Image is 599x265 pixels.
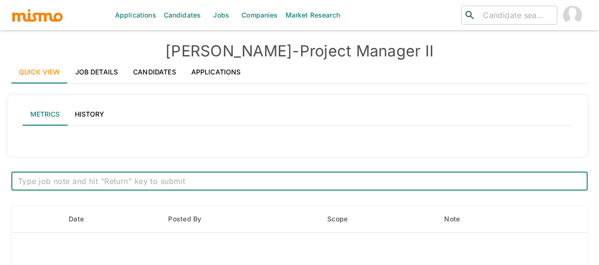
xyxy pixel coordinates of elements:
h4: [PERSON_NAME] - Project Manager II [11,42,588,61]
th: Posted By [161,206,320,233]
a: Candidates [125,61,184,83]
th: Date [61,206,161,233]
input: Candidate search [479,9,553,22]
img: logo [11,8,63,22]
th: Note [437,206,538,233]
a: Job Details [68,61,126,83]
img: Maia Reyes [563,6,582,25]
button: History [67,103,112,126]
button: Metrics [23,103,67,126]
th: Scope [320,206,437,233]
div: lab API tabs example [23,103,572,126]
a: Applications [184,61,249,83]
a: Quick View [11,61,68,83]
